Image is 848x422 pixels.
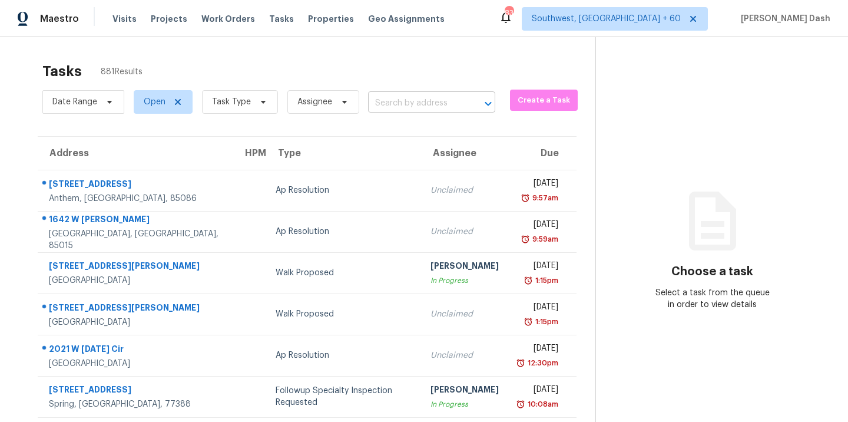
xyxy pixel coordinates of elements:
[654,287,771,311] div: Select a task from the queue in order to view details
[671,266,753,278] h3: Choose a task
[276,308,412,320] div: Walk Proposed
[297,96,332,108] span: Assignee
[430,398,499,410] div: In Progress
[49,302,224,316] div: [STREET_ADDRESS][PERSON_NAME]
[368,13,445,25] span: Geo Assignments
[524,316,533,328] img: Overdue Alarm Icon
[516,357,525,369] img: Overdue Alarm Icon
[516,398,525,410] img: Overdue Alarm Icon
[505,7,513,19] div: 834
[144,96,165,108] span: Open
[49,260,224,275] div: [STREET_ADDRESS][PERSON_NAME]
[530,192,558,204] div: 9:57am
[521,192,530,204] img: Overdue Alarm Icon
[421,137,508,170] th: Assignee
[430,184,499,196] div: Unclaimed
[49,193,224,205] div: Anthem, [GEOGRAPHIC_DATA], 85086
[525,357,558,369] div: 12:30pm
[49,178,224,193] div: [STREET_ADDRESS]
[518,384,558,398] div: [DATE]
[101,66,143,78] span: 881 Results
[49,213,224,228] div: 1642 W [PERSON_NAME]
[49,398,224,410] div: Spring, [GEOGRAPHIC_DATA], 77388
[40,13,79,25] span: Maestro
[525,398,558,410] div: 10:08am
[430,384,499,398] div: [PERSON_NAME]
[533,275,558,286] div: 1:15pm
[530,233,558,245] div: 9:59am
[480,95,496,112] button: Open
[233,137,266,170] th: HPM
[518,219,558,233] div: [DATE]
[532,13,681,25] span: Southwest, [GEOGRAPHIC_DATA] + 60
[276,385,412,408] div: Followup Specialty Inspection Requested
[276,184,412,196] div: Ap Resolution
[430,260,499,275] div: [PERSON_NAME]
[430,308,499,320] div: Unclaimed
[266,137,421,170] th: Type
[430,226,499,238] div: Unclaimed
[518,301,558,316] div: [DATE]
[430,275,499,286] div: In Progress
[276,267,412,279] div: Walk Proposed
[52,96,97,108] span: Date Range
[112,13,137,25] span: Visits
[368,94,462,113] input: Search by address
[201,13,255,25] span: Work Orders
[518,177,558,192] div: [DATE]
[151,13,187,25] span: Projects
[212,96,251,108] span: Task Type
[276,350,412,361] div: Ap Resolution
[533,316,558,328] div: 1:15pm
[524,275,533,286] img: Overdue Alarm Icon
[38,137,233,170] th: Address
[518,342,558,357] div: [DATE]
[510,90,578,111] button: Create a Task
[49,228,224,252] div: [GEOGRAPHIC_DATA], [GEOGRAPHIC_DATA], 85015
[276,226,412,238] div: Ap Resolution
[49,343,224,358] div: 2021 W [DATE] Cir
[521,233,530,245] img: Overdue Alarm Icon
[308,13,354,25] span: Properties
[736,13,830,25] span: [PERSON_NAME] Dash
[42,65,82,77] h2: Tasks
[269,15,294,23] span: Tasks
[49,384,224,398] div: [STREET_ADDRESS]
[508,137,577,170] th: Due
[49,275,224,286] div: [GEOGRAPHIC_DATA]
[518,260,558,275] div: [DATE]
[516,94,572,107] span: Create a Task
[49,316,224,328] div: [GEOGRAPHIC_DATA]
[49,358,224,370] div: [GEOGRAPHIC_DATA]
[430,350,499,361] div: Unclaimed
